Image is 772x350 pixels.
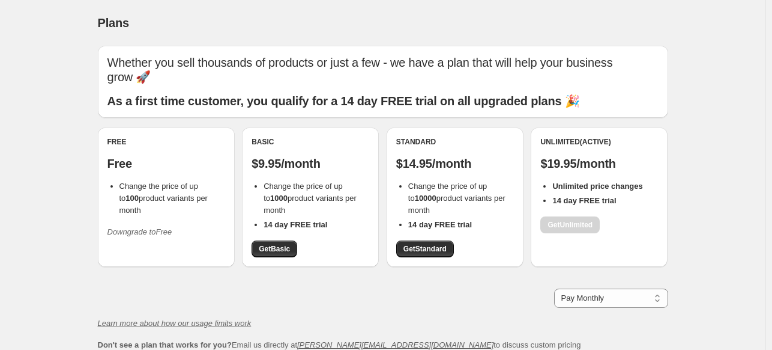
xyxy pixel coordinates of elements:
[264,220,327,229] b: 14 day FREE trial
[98,16,129,29] span: Plans
[259,244,290,254] span: Get Basic
[552,182,642,191] b: Unlimited price changes
[396,137,514,147] div: Standard
[252,137,369,147] div: Basic
[98,340,581,349] span: Email us directly at to discuss custom pricing
[100,223,179,242] button: Downgrade toFree
[98,340,232,349] b: Don't see a plan that works for you?
[107,156,225,171] p: Free
[107,94,580,108] b: As a first time customer, you qualify for a 14 day FREE trial on all upgraded plans 🎉
[252,156,369,171] p: $9.95/month
[107,227,172,236] i: Downgrade to Free
[125,194,139,203] b: 100
[270,194,288,203] b: 1000
[540,137,658,147] div: Unlimited (Active)
[98,319,252,328] a: Learn more about how our usage limits work
[408,182,505,215] span: Change the price of up to product variants per month
[297,340,493,349] a: [PERSON_NAME][EMAIL_ADDRESS][DOMAIN_NAME]
[403,244,447,254] span: Get Standard
[415,194,436,203] b: 10000
[408,220,472,229] b: 14 day FREE trial
[119,182,208,215] span: Change the price of up to product variants per month
[552,196,616,205] b: 14 day FREE trial
[396,156,514,171] p: $14.95/month
[540,156,658,171] p: $19.95/month
[264,182,357,215] span: Change the price of up to product variants per month
[107,55,659,84] p: Whether you sell thousands of products or just a few - we have a plan that will help your busines...
[107,137,225,147] div: Free
[252,241,297,257] a: GetBasic
[396,241,454,257] a: GetStandard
